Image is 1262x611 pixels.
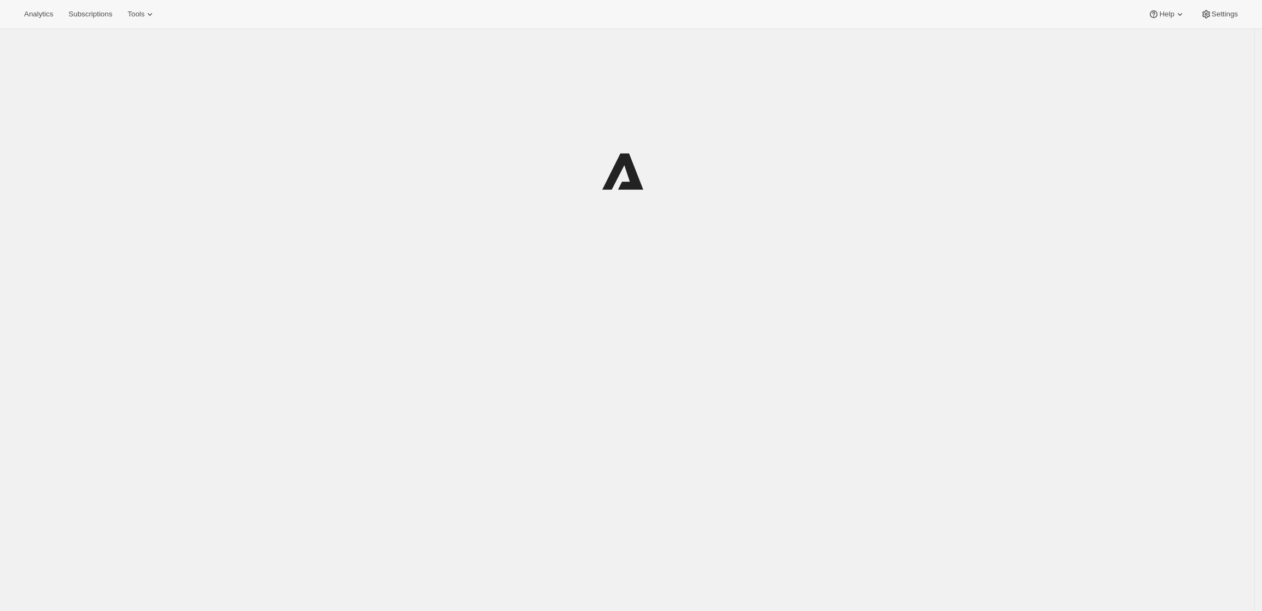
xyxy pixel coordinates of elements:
[127,10,144,19] span: Tools
[1212,10,1238,19] span: Settings
[1159,10,1174,19] span: Help
[24,10,53,19] span: Analytics
[68,10,112,19] span: Subscriptions
[1142,7,1191,22] button: Help
[18,7,60,22] button: Analytics
[121,7,162,22] button: Tools
[62,7,119,22] button: Subscriptions
[1194,7,1244,22] button: Settings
